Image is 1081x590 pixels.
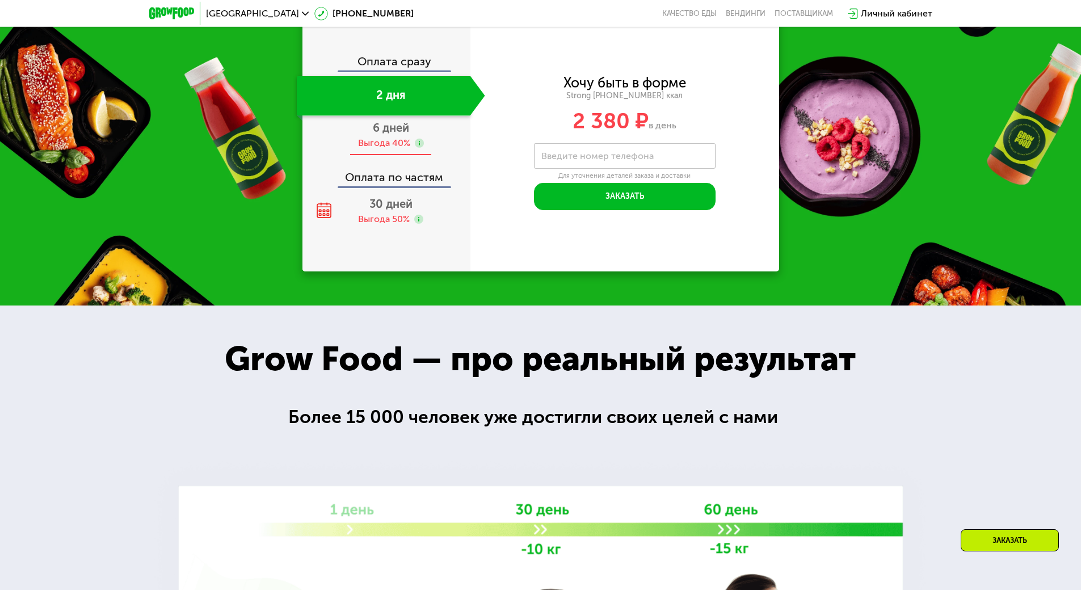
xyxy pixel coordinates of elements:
[373,121,409,135] span: 6 дней
[358,213,410,225] div: Выгода 50%
[662,9,717,18] a: Качество еды
[961,529,1059,551] div: Заказать
[358,137,410,149] div: Выгода 40%
[541,153,654,159] label: Введите номер телефона
[534,183,716,210] button: Заказать
[304,56,470,70] div: Оплата сразу
[314,7,414,20] a: [PHONE_NUMBER]
[573,108,649,134] span: 2 380 ₽
[200,333,881,384] div: Grow Food — про реальный результат
[304,160,470,186] div: Оплата по частям
[775,9,833,18] div: поставщикам
[861,7,932,20] div: Личный кабинет
[470,91,779,101] div: Strong [PHONE_NUMBER] ккал
[563,77,686,89] div: Хочу быть в форме
[534,171,716,181] div: Для уточнения деталей заказа и доставки
[288,403,793,431] div: Более 15 000 человек уже достигли своих целей с нами
[206,9,299,18] span: [GEOGRAPHIC_DATA]
[369,197,413,211] span: 30 дней
[726,9,765,18] a: Вендинги
[649,120,676,131] span: в день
